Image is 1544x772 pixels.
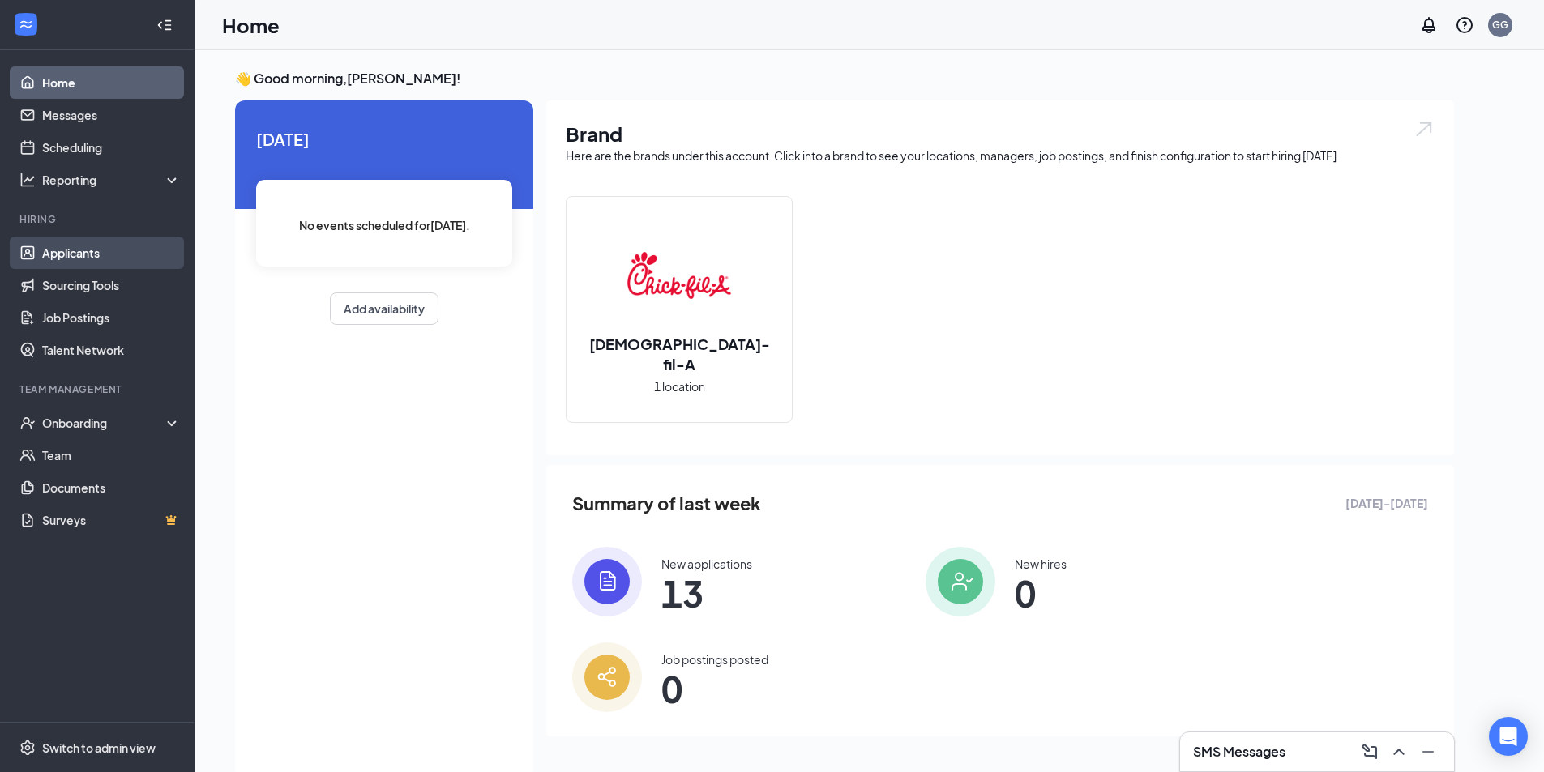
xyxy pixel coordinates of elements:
div: Open Intercom Messenger [1489,717,1528,756]
a: Team [42,439,181,471]
svg: Analysis [19,172,36,188]
div: Switch to admin view [42,740,156,756]
img: icon [572,547,642,616]
svg: WorkstreamLogo [18,16,34,32]
a: SurveysCrown [42,504,181,536]
img: Chick-fil-A [627,224,731,327]
svg: QuestionInfo [1455,15,1474,35]
div: Reporting [42,172,182,188]
h2: [DEMOGRAPHIC_DATA]-fil-A [567,334,792,374]
a: Applicants [42,237,181,269]
img: icon [572,642,642,712]
svg: ComposeMessage [1360,742,1379,761]
span: 13 [661,578,752,608]
div: New hires [1015,556,1067,572]
a: Job Postings [42,301,181,334]
div: Here are the brands under this account. Click into a brand to see your locations, managers, job p... [566,147,1435,164]
img: icon [926,547,995,616]
button: ComposeMessage [1357,739,1383,765]
div: Team Management [19,382,177,396]
button: Add availability [330,292,438,325]
h1: Home [222,11,280,39]
a: Talent Network [42,334,181,366]
img: open.6027fd2a22e1237b5b06.svg [1414,120,1435,139]
svg: Collapse [156,17,173,33]
div: GG [1492,18,1508,32]
div: Hiring [19,212,177,226]
button: ChevronUp [1386,739,1412,765]
div: Onboarding [42,415,167,431]
div: New applications [661,556,752,572]
svg: Settings [19,740,36,756]
span: 1 location [654,377,705,395]
a: Sourcing Tools [42,269,181,301]
a: Home [42,66,181,99]
button: Minimize [1415,739,1441,765]
span: [DATE] [256,126,512,151]
a: Documents [42,471,181,504]
span: Summary of last week [572,489,761,518]
span: No events scheduled for [DATE] . [299,216,470,234]
svg: Notifications [1419,15,1439,35]
div: Job postings posted [661,651,768,668]
h3: 👋 Good morning, [PERSON_NAME] ! [235,70,1454,87]
a: Scheduling [42,131,181,164]
span: 0 [661,674,768,703]
span: 0 [1015,578,1067,608]
span: [DATE] - [DATE] [1345,494,1428,512]
svg: UserCheck [19,415,36,431]
h3: SMS Messages [1193,743,1285,761]
svg: Minimize [1418,742,1438,761]
h1: Brand [566,120,1435,147]
svg: ChevronUp [1389,742,1409,761]
a: Messages [42,99,181,131]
